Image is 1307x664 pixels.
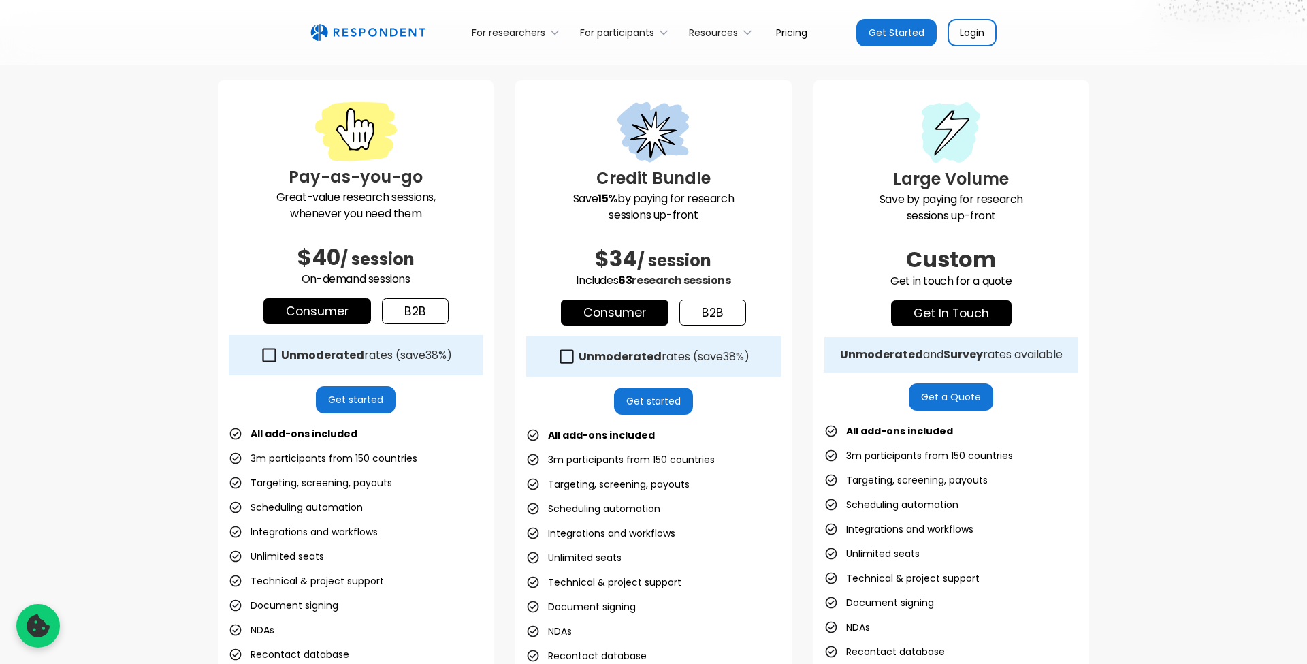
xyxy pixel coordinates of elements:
[846,424,953,438] strong: All add-ons included
[251,427,357,441] strong: All add-ons included
[561,300,668,326] a: Consumer
[637,249,711,272] span: / session
[906,244,996,274] span: Custom
[824,191,1078,224] p: Save by paying for research sessions up-front
[526,272,780,289] p: Includes
[229,596,338,615] li: Document signing
[229,547,324,566] li: Unlimited seats
[824,167,1078,191] h3: Large Volume
[824,273,1078,289] p: Get in touch for a quote
[824,593,934,612] li: Document signing
[824,520,973,539] li: Integrations and workflows
[824,544,920,563] li: Unlimited seats
[310,24,425,42] img: Untitled UI logotext
[340,248,415,270] span: / session
[472,26,545,39] div: For researchers
[229,473,392,492] li: Targeting, screening, payouts
[281,347,364,363] strong: Unmoderated
[526,499,660,518] li: Scheduling automation
[572,16,681,48] div: For participants
[689,26,738,39] div: Resources
[548,428,655,442] strong: All add-ons included
[281,349,452,362] div: rates (save )
[824,618,870,637] li: NDAs
[679,300,746,326] a: b2b
[297,242,340,272] span: $40
[579,349,662,364] strong: Unmoderated
[723,349,744,364] span: 38%
[263,298,371,324] a: Consumer
[824,569,980,588] li: Technical & project support
[526,475,690,494] li: Targeting, screening, payouts
[526,524,675,543] li: Integrations and workflows
[856,19,937,46] a: Get Started
[943,347,983,362] strong: Survey
[824,446,1013,465] li: 3m participants from 150 countries
[598,191,617,206] strong: 15%
[824,642,945,661] li: Recontact database
[891,300,1012,326] a: get in touch
[840,347,923,362] strong: Unmoderated
[316,386,396,413] a: Get started
[948,19,997,46] a: Login
[526,548,622,567] li: Unlimited seats
[909,383,993,411] a: Get a Quote
[229,189,483,222] p: Great-value research sessions, whenever you need them
[310,24,425,42] a: home
[229,498,363,517] li: Scheduling automation
[526,166,780,191] h3: Credit Bundle
[229,271,483,287] p: On-demand sessions
[526,622,572,641] li: NDAs
[526,450,715,469] li: 3m participants from 150 countries
[765,16,818,48] a: Pricing
[595,243,637,274] span: $34
[464,16,572,48] div: For researchers
[382,298,449,324] a: b2b
[824,471,988,490] li: Targeting, screening, payouts
[632,272,730,288] span: research sessions
[840,348,1063,362] div: and rates available
[229,620,274,639] li: NDAs
[229,645,349,664] li: Recontact database
[618,272,632,288] span: 63
[681,16,765,48] div: Resources
[229,165,483,189] h3: Pay-as-you-go
[526,597,636,616] li: Document signing
[526,191,780,223] p: Save by paying for research sessions up-front
[229,522,378,541] li: Integrations and workflows
[526,573,681,592] li: Technical & project support
[229,449,417,468] li: 3m participants from 150 countries
[425,347,447,363] span: 38%
[229,571,384,590] li: Technical & project support
[580,26,654,39] div: For participants
[579,350,749,364] div: rates (save )
[824,495,958,514] li: Scheduling automation
[614,388,694,415] a: Get started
